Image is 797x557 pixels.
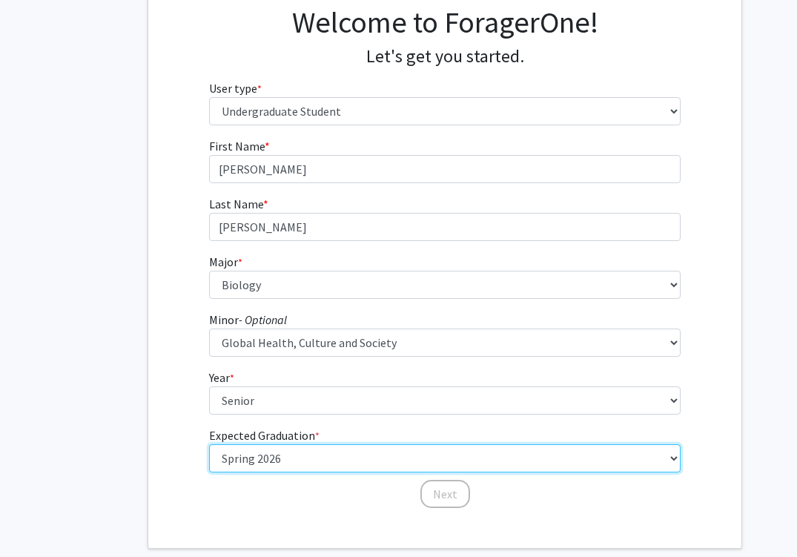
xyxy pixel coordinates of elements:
[209,369,234,386] label: Year
[209,311,287,329] label: Minor
[209,79,262,97] label: User type
[209,46,681,67] h4: Let's get you started.
[239,312,287,327] i: - Optional
[209,426,320,444] label: Expected Graduation
[209,4,681,40] h1: Welcome to ForagerOne!
[420,480,470,508] button: Next
[209,253,242,271] label: Major
[209,197,263,211] span: Last Name
[11,490,63,546] iframe: Chat
[209,139,265,154] span: First Name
